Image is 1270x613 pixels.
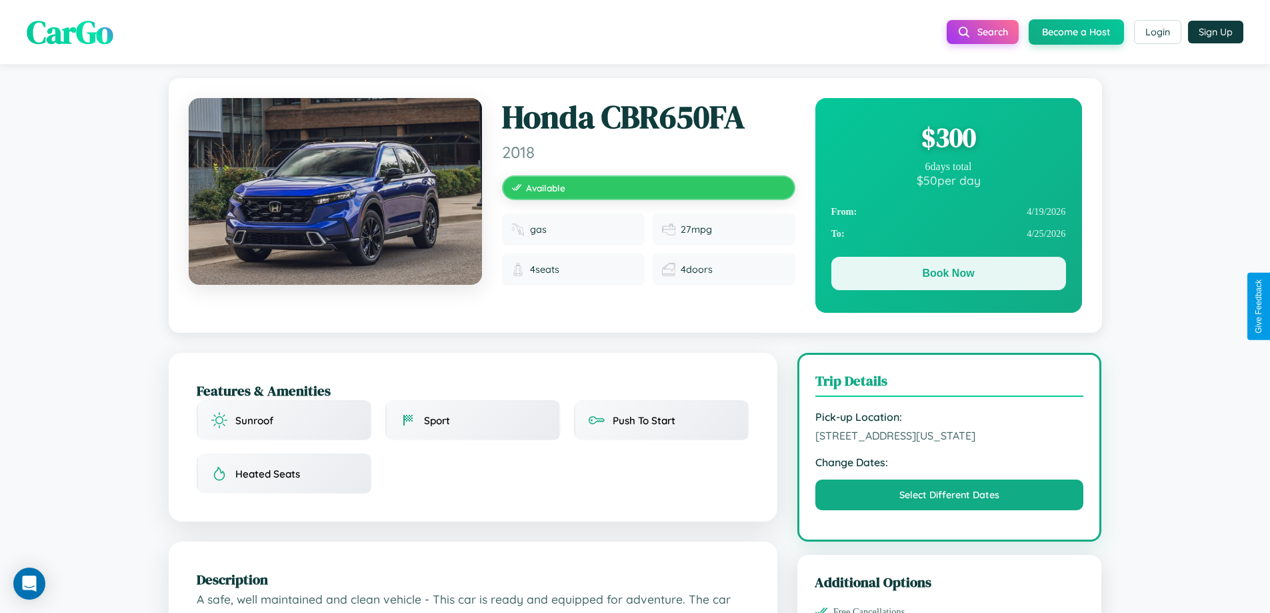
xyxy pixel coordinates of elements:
[235,468,300,480] span: Heated Seats
[977,26,1008,38] span: Search
[530,223,547,235] span: gas
[831,206,857,217] strong: From:
[831,257,1066,290] button: Book Now
[526,182,565,193] span: Available
[831,201,1066,223] div: 4 / 19 / 2026
[197,381,749,400] h2: Features & Amenities
[815,456,1084,469] strong: Change Dates:
[1188,21,1243,43] button: Sign Up
[815,572,1085,592] h3: Additional Options
[1029,19,1124,45] button: Become a Host
[530,263,559,275] span: 4 seats
[662,223,675,236] img: Fuel efficiency
[1134,20,1181,44] button: Login
[831,228,845,239] strong: To:
[681,263,713,275] span: 4 doors
[502,98,795,137] h1: Honda CBR650FA
[815,480,1084,510] button: Select Different Dates
[831,223,1066,245] div: 4 / 25 / 2026
[27,10,113,54] span: CarGo
[424,414,450,427] span: Sport
[1254,279,1263,334] div: Give Feedback
[613,414,675,427] span: Push To Start
[947,20,1019,44] button: Search
[502,142,795,162] span: 2018
[831,173,1066,187] div: $ 50 per day
[681,223,712,235] span: 27 mpg
[511,263,525,276] img: Seats
[831,161,1066,173] div: 6 days total
[511,223,525,236] img: Fuel type
[831,119,1066,155] div: $ 300
[189,98,482,285] img: Honda CBR650FA 2018
[235,414,273,427] span: Sunroof
[815,371,1084,397] h3: Trip Details
[815,410,1084,424] strong: Pick-up Location:
[662,263,675,276] img: Doors
[815,429,1084,442] span: [STREET_ADDRESS][US_STATE]
[13,568,45,600] div: Open Intercom Messenger
[197,570,749,589] h2: Description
